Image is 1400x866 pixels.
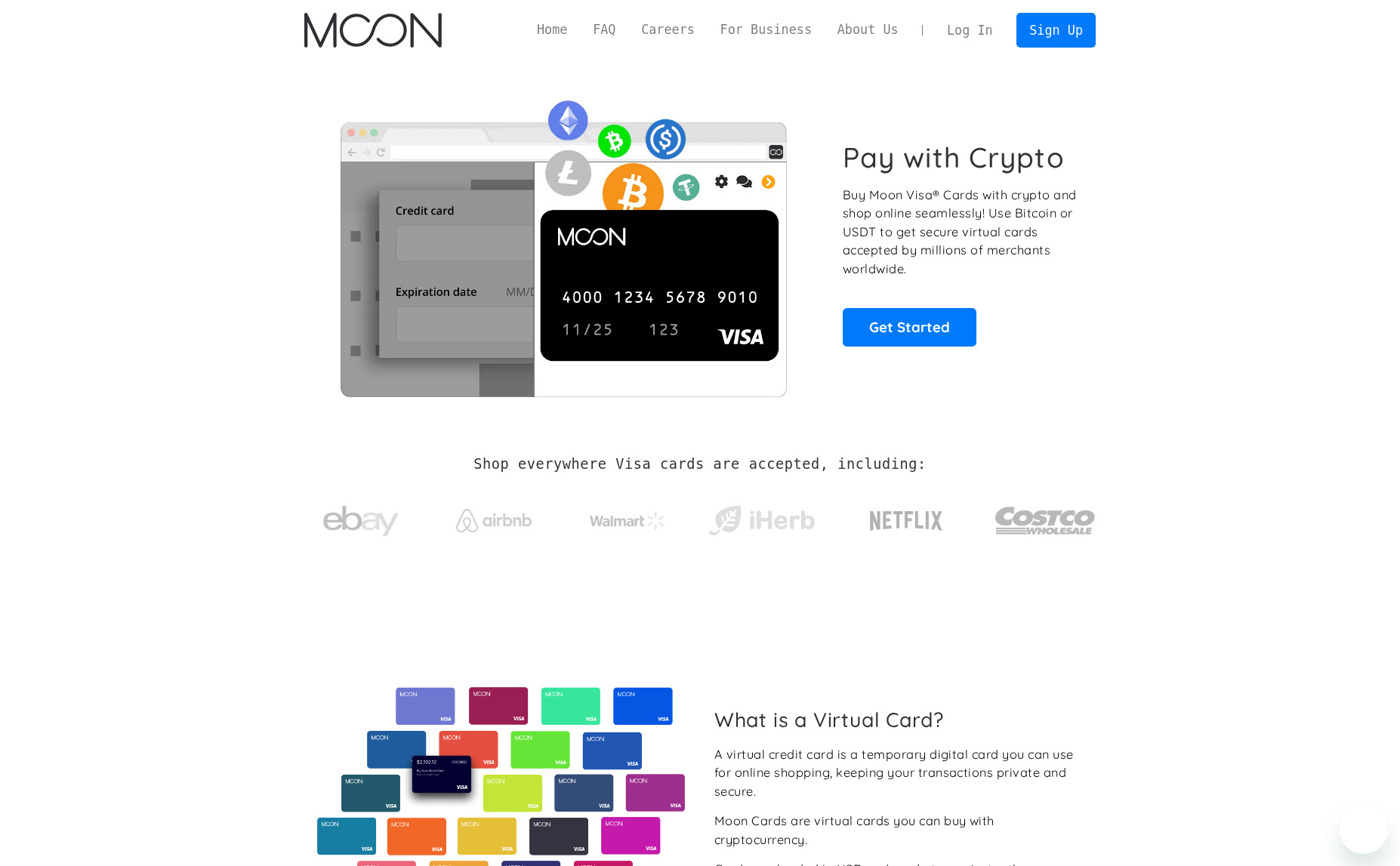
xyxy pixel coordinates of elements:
[843,308,976,346] a: Get Started
[304,482,417,553] a: ebay
[994,492,1096,549] img: Costco
[934,14,1005,47] a: Log In
[304,13,441,48] a: home
[572,497,684,538] a: Walmart
[705,501,818,541] img: iHerb
[839,487,974,547] a: Netflix
[580,20,628,39] a: FAQ
[708,20,825,39] a: For Business
[714,812,1084,849] div: Moon Cards are virtual cards you can buy with cryptocurrency.
[304,90,822,396] img: Moon Cards let you spend your crypto anywhere Visa is accepted.
[714,707,1084,732] h2: What is a Virtual Card?
[868,502,944,540] img: Netflix
[705,486,818,548] a: iHerb
[590,512,665,530] img: Walmart
[323,498,399,545] img: ebay
[1340,806,1388,854] iframe: Button to launch messaging window
[628,20,707,39] a: Careers
[456,509,532,532] img: Airbnb
[843,186,1079,279] p: Buy Moon Visa® Cards with crypto and shop online seamlessly! Use Bitcoin or USDT to get secure vi...
[1016,13,1095,47] a: Sign Up
[304,13,441,48] img: Moon Logo
[438,494,550,540] a: Airbnb
[524,20,580,39] a: Home
[843,140,1065,174] h1: Pay with Crypto
[825,20,911,39] a: About Us
[714,745,1084,801] div: A virtual credit card is a temporary digital card you can use for online shopping, keeping your t...
[473,456,926,473] h2: Shop everywhere Visa cards are accepted, including:
[994,477,1096,556] a: Costco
